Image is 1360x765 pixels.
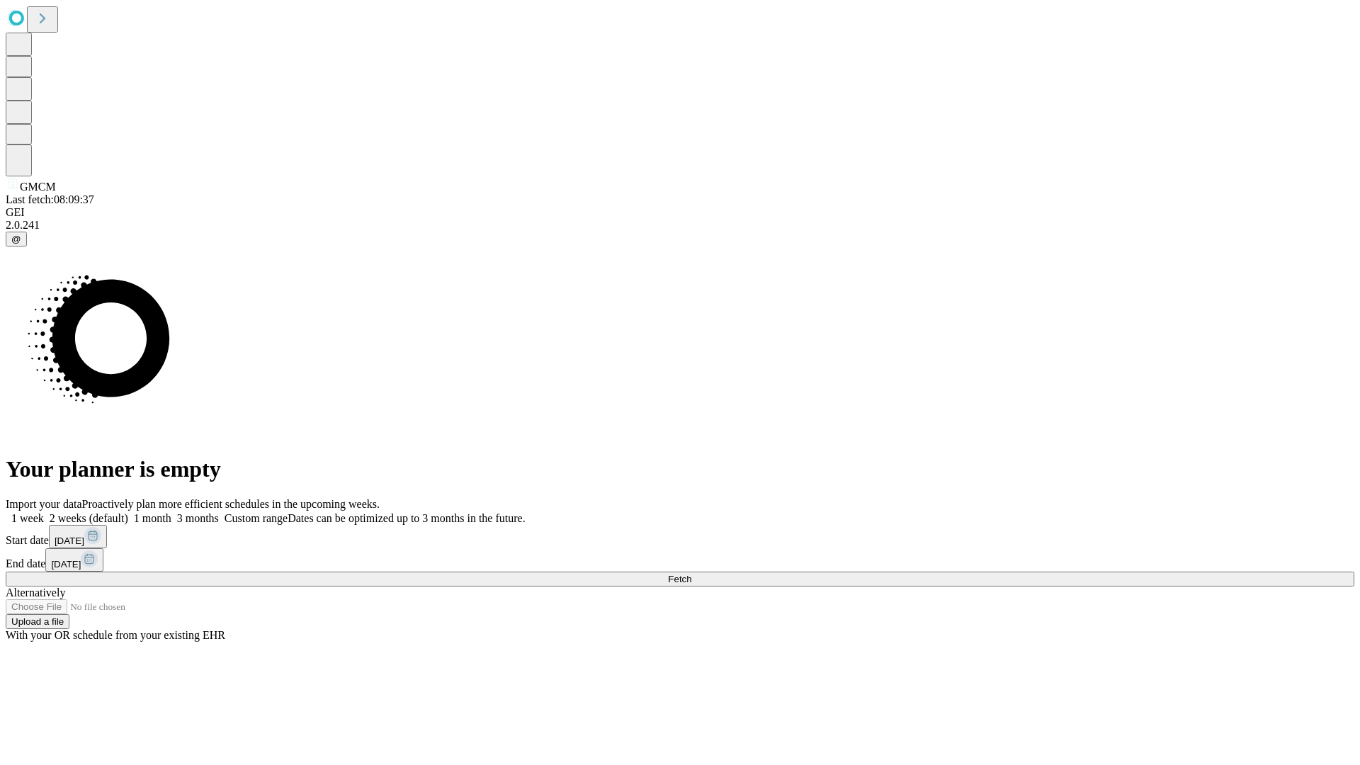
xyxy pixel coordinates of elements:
[134,512,171,524] span: 1 month
[49,525,107,548] button: [DATE]
[50,512,128,524] span: 2 weeks (default)
[6,232,27,246] button: @
[6,193,94,205] span: Last fetch: 08:09:37
[11,234,21,244] span: @
[6,456,1354,482] h1: Your planner is empty
[6,219,1354,232] div: 2.0.241
[6,614,69,629] button: Upload a file
[225,512,288,524] span: Custom range
[288,512,525,524] span: Dates can be optimized up to 3 months in the future.
[51,559,81,569] span: [DATE]
[6,548,1354,572] div: End date
[45,548,103,572] button: [DATE]
[11,512,44,524] span: 1 week
[6,525,1354,548] div: Start date
[177,512,219,524] span: 3 months
[6,586,65,599] span: Alternatively
[668,574,691,584] span: Fetch
[6,572,1354,586] button: Fetch
[82,498,380,510] span: Proactively plan more efficient schedules in the upcoming weeks.
[6,206,1354,219] div: GEI
[6,498,82,510] span: Import your data
[20,181,56,193] span: GMCM
[55,535,84,546] span: [DATE]
[6,629,225,641] span: With your OR schedule from your existing EHR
